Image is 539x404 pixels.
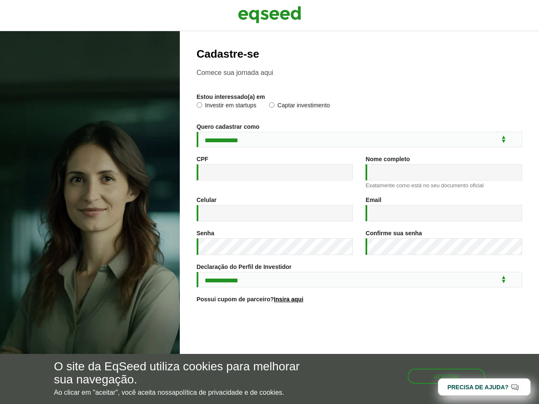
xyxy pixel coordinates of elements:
[54,388,312,396] p: Ao clicar em "aceitar", você aceita nossa .
[197,94,265,100] label: Estou interessado(a) em
[295,313,423,346] iframe: reCAPTCHA
[269,102,275,108] input: Captar investimento
[197,124,259,130] label: Quero cadastrar como
[197,69,522,77] p: Comece sua jornada aqui
[366,183,522,188] div: Exatamente como está no seu documento oficial
[54,360,312,386] h5: O site da EqSeed utiliza cookies para melhorar sua navegação.
[274,296,303,302] a: Insira aqui
[197,296,304,302] label: Possui cupom de parceiro?
[197,102,202,108] input: Investir em startups
[238,4,301,25] img: EqSeed Logo
[197,48,522,60] h2: Cadastre-se
[197,230,214,236] label: Senha
[366,156,410,162] label: Nome completo
[269,102,330,111] label: Captar investimento
[408,369,485,384] button: Aceitar
[366,197,381,203] label: Email
[197,156,208,162] label: CPF
[197,264,292,270] label: Declaração do Perfil de Investidor
[197,102,256,111] label: Investir em startups
[176,389,283,396] a: política de privacidade e de cookies
[197,197,216,203] label: Celular
[366,230,422,236] label: Confirme sua senha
